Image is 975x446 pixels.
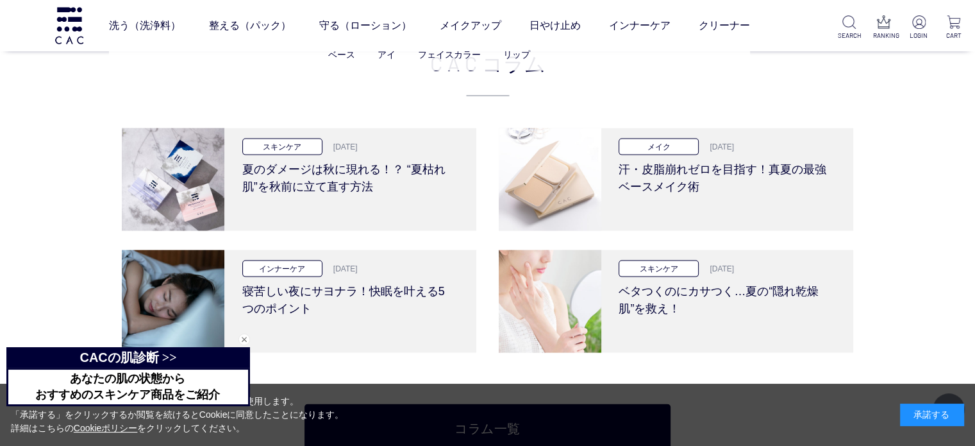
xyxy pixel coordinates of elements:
[53,7,85,44] img: logo
[873,15,896,40] a: RANKING
[908,31,930,40] p: LOGIN
[900,404,964,426] div: 承諾する
[122,47,853,97] h2: CAC
[242,261,322,277] p: インナーケア
[499,128,601,231] img: 汗・皮脂崩れゼロを目指す！真夏の最強ベースメイク術
[122,250,476,353] a: 寝苦しい夜にサヨナラ！快眠を叶える5つのポイント インナーケア [DATE] 寝苦しい夜にサヨナラ！快眠を叶える5つのポイント
[702,263,734,275] p: [DATE]
[503,49,530,60] a: リップ
[619,155,831,196] h3: 汗・皮脂崩れゼロを目指す！真夏の最強ベースメイク術
[440,8,501,44] a: メイクアップ
[326,141,358,153] p: [DATE]
[326,263,358,275] p: [DATE]
[838,31,860,40] p: SEARCH
[122,128,476,231] a: 夏のダメージは秋に現れる！？ “夏枯れ肌”を秋前に立て直す方法 スキンケア [DATE] 夏のダメージは秋に現れる！？ “夏枯れ肌”を秋前に立て直す方法
[109,8,181,44] a: 洗う（洗浄料）
[209,8,291,44] a: 整える（パック）
[378,49,396,60] a: アイ
[242,139,322,155] p: スキンケア
[619,261,699,277] p: スキンケア
[499,250,853,353] a: ベタつくのにカサつく…夏の“隠れ乾燥肌”を救え！ スキンケア [DATE] ベタつくのにカサつく…夏の“隠れ乾燥肌”を救え！
[11,395,344,435] div: 当サイトでは、お客様へのサービス向上のためにCookieを使用します。 「承諾する」をクリックするか閲覧を続けるとCookieに同意したことになります。 詳細はこちらの をクリックしてください。
[122,250,224,353] img: 寝苦しい夜にサヨナラ！快眠を叶える5つのポイント
[499,250,601,353] img: ベタつくのにカサつく…夏の“隠れ乾燥肌”を救え！
[242,155,455,196] h3: 夏のダメージは秋に現れる！？ “夏枯れ肌”を秋前に立て直す方法
[319,8,412,44] a: 守る（ローション）
[529,8,581,44] a: 日やけ止め
[838,15,860,40] a: SEARCH
[74,423,138,433] a: Cookieポリシー
[242,277,455,318] h3: 寝苦しい夜にサヨナラ！快眠を叶える5つのポイント
[619,277,831,318] h3: ベタつくのにカサつく…夏の“隠れ乾燥肌”を救え！
[328,49,355,60] a: ベース
[609,8,671,44] a: インナーケア
[418,49,481,60] a: フェイスカラー
[619,139,699,155] p: メイク
[873,31,896,40] p: RANKING
[942,15,965,40] a: CART
[122,128,224,231] img: 夏のダメージは秋に現れる！？ “夏枯れ肌”を秋前に立て直す方法
[908,15,930,40] a: LOGIN
[499,128,853,231] a: 汗・皮脂崩れゼロを目指す！真夏の最強ベースメイク術 メイク [DATE] 汗・皮脂崩れゼロを目指す！真夏の最強ベースメイク術
[942,31,965,40] p: CART
[702,141,734,153] p: [DATE]
[699,8,750,44] a: クリーナー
